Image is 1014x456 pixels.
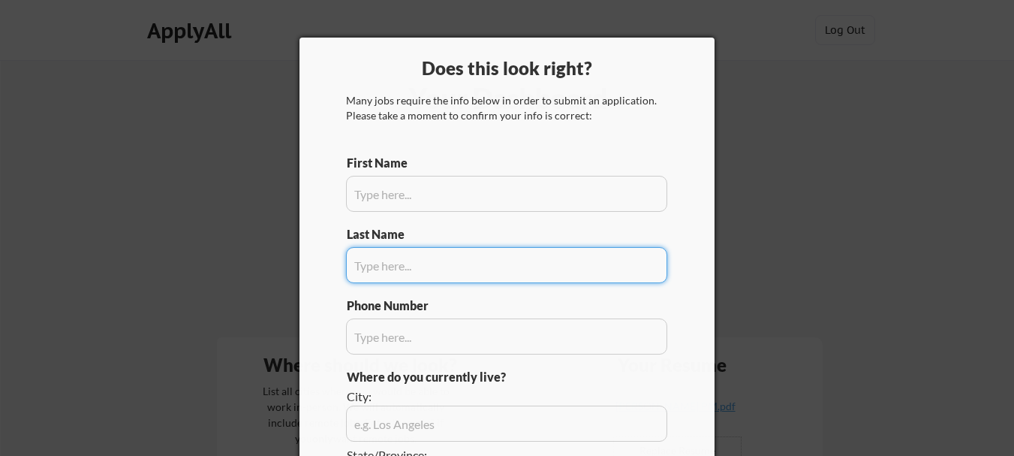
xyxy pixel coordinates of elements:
[346,176,667,212] input: Type here...
[347,226,420,243] div: Last Name
[299,56,715,81] div: Does this look right?
[347,297,437,314] div: Phone Number
[347,155,420,171] div: First Name
[347,369,583,385] div: Where do you currently live?
[347,388,583,405] div: City:
[346,406,667,442] input: e.g. Los Angeles
[346,319,667,355] input: Type here...
[346,93,667,122] div: Many jobs require the info below in order to submit an application. Please take a moment to confi...
[346,247,667,283] input: Type here...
